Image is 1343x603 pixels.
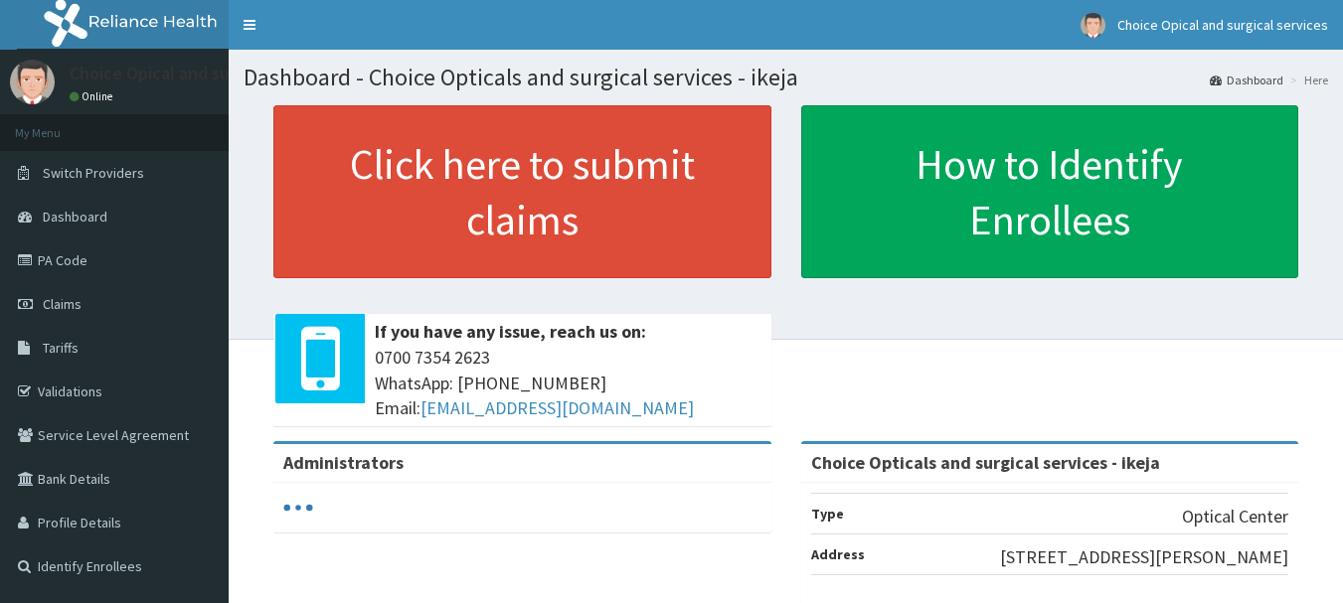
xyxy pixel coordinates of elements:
img: User Image [1081,13,1105,38]
h1: Dashboard - Choice Opticals and surgical services - ikeja [244,65,1328,90]
span: Choice Opical and surgical services [1117,16,1328,34]
b: Administrators [283,451,404,474]
b: Type [811,505,844,523]
span: Tariffs [43,339,79,357]
a: Dashboard [1210,72,1283,88]
a: Online [70,89,117,103]
span: Claims [43,295,82,313]
p: Optical Center [1182,504,1288,529]
span: Switch Providers [43,164,144,182]
a: How to Identify Enrollees [801,105,1299,278]
a: Click here to submit claims [273,105,771,278]
p: Choice Opical and surgical services [70,65,339,82]
b: Address [811,545,865,563]
p: [STREET_ADDRESS][PERSON_NAME] [1000,544,1288,570]
li: Here [1285,72,1328,88]
span: 0700 7354 2623 WhatsApp: [PHONE_NUMBER] Email: [375,345,761,421]
img: User Image [10,60,55,104]
strong: Choice Opticals and surgical services - ikeja [811,451,1160,474]
b: If you have any issue, reach us on: [375,320,646,343]
a: [EMAIL_ADDRESS][DOMAIN_NAME] [420,396,694,419]
span: Dashboard [43,208,107,226]
svg: audio-loading [283,493,313,523]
